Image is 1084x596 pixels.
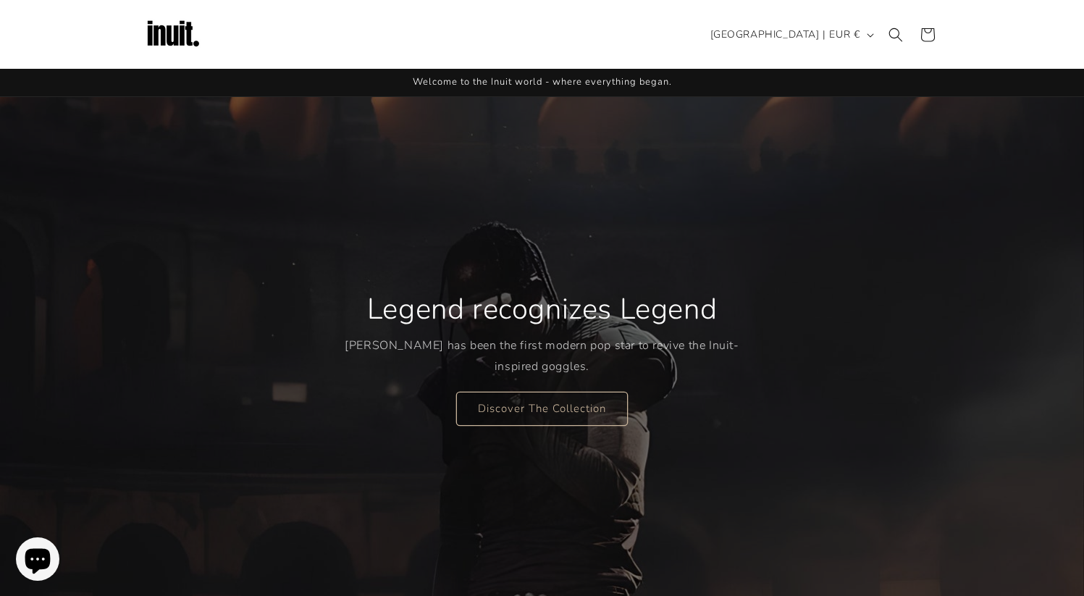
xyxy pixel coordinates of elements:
[710,27,860,42] span: [GEOGRAPHIC_DATA] | EUR €
[702,21,880,49] button: [GEOGRAPHIC_DATA] | EUR €
[144,6,202,64] img: Inuit Logo
[12,537,64,584] inbox-online-store-chat: Shopify online store chat
[456,391,628,425] a: Discover The Collection
[144,69,941,96] div: Announcement
[880,19,912,51] summary: Search
[413,75,672,88] span: Welcome to the Inuit world - where everything began.
[367,290,717,328] h2: Legend recognizes Legend
[345,335,739,377] p: [PERSON_NAME] has been the first modern pop star to revive the Inuit-inspired goggles.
